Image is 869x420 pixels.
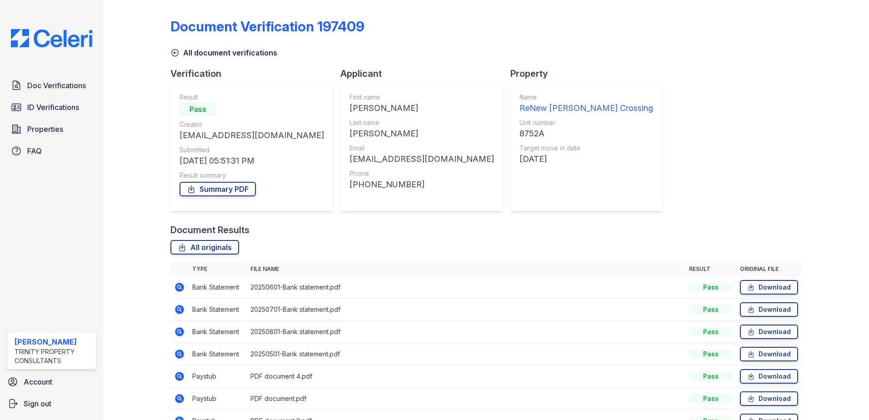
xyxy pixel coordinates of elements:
[189,299,247,321] td: Bank Statement
[519,118,653,127] div: Unit number
[247,299,685,321] td: 20250701-Bank statement.pdf
[189,343,247,365] td: Bank Statement
[340,67,510,80] div: Applicant
[4,373,100,391] a: Account
[180,145,324,155] div: Submitted
[685,262,736,276] th: Result
[180,171,324,180] div: Result summary
[350,118,494,127] div: Last name
[689,283,733,292] div: Pass
[831,384,860,411] iframe: chat widget
[189,321,247,343] td: Bank Statement
[24,376,52,387] span: Account
[350,93,494,102] div: First name
[740,391,798,406] a: Download
[689,394,733,403] div: Pass
[189,365,247,388] td: Paystub
[180,129,324,142] div: [EMAIL_ADDRESS][DOMAIN_NAME]
[180,120,324,129] div: Creator
[247,321,685,343] td: 20250801-Bank statement.pdf
[180,102,216,116] div: Pass
[247,276,685,299] td: 20250601-Bank statement.pdf
[170,18,365,35] div: Document Verification 197409
[519,93,653,115] a: Name ReNew [PERSON_NAME] Crossing
[519,93,653,102] div: Name
[24,398,51,409] span: Sign out
[519,153,653,165] div: [DATE]
[740,347,798,361] a: Download
[170,240,239,255] a: All originals
[170,67,340,80] div: Verification
[740,369,798,384] a: Download
[247,365,685,388] td: PDF document 4.pdf
[170,224,250,236] div: Document Results
[689,305,733,314] div: Pass
[510,67,669,80] div: Property
[740,280,798,295] a: Download
[247,343,685,365] td: 20250501-Bank statement.pdf
[170,47,277,58] a: All document verifications
[4,395,100,413] a: Sign out
[519,102,653,115] div: ReNew [PERSON_NAME] Crossing
[689,372,733,381] div: Pass
[247,262,685,276] th: File name
[7,142,96,160] a: FAQ
[4,29,100,47] img: CE_Logo_Blue-a8612792a0a2168367f1c8372b55b34899dd931a85d93a1a3d3e32e68fde9ad4.png
[689,327,733,336] div: Pass
[27,102,79,113] span: ID Verifications
[7,120,96,138] a: Properties
[350,169,494,178] div: Phone
[350,144,494,153] div: Email
[27,145,42,156] span: FAQ
[350,102,494,115] div: [PERSON_NAME]
[350,127,494,140] div: [PERSON_NAME]
[736,262,802,276] th: Original file
[180,182,256,196] a: Summary PDF
[15,336,92,347] div: [PERSON_NAME]
[519,144,653,153] div: Target move in date
[180,155,324,167] div: [DATE] 05:51:31 PM
[189,262,247,276] th: Type
[350,153,494,165] div: [EMAIL_ADDRESS][DOMAIN_NAME]
[7,76,96,95] a: Doc Verifications
[27,80,86,91] span: Doc Verifications
[189,276,247,299] td: Bank Statement
[27,124,63,135] span: Properties
[519,127,653,140] div: 8752A
[350,178,494,191] div: [PHONE_NUMBER]
[740,325,798,339] a: Download
[180,93,324,102] div: Result
[740,302,798,317] a: Download
[15,347,92,365] div: Trinity Property Consultants
[189,388,247,410] td: Paystub
[7,98,96,116] a: ID Verifications
[247,388,685,410] td: PDF document.pdf
[689,350,733,359] div: Pass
